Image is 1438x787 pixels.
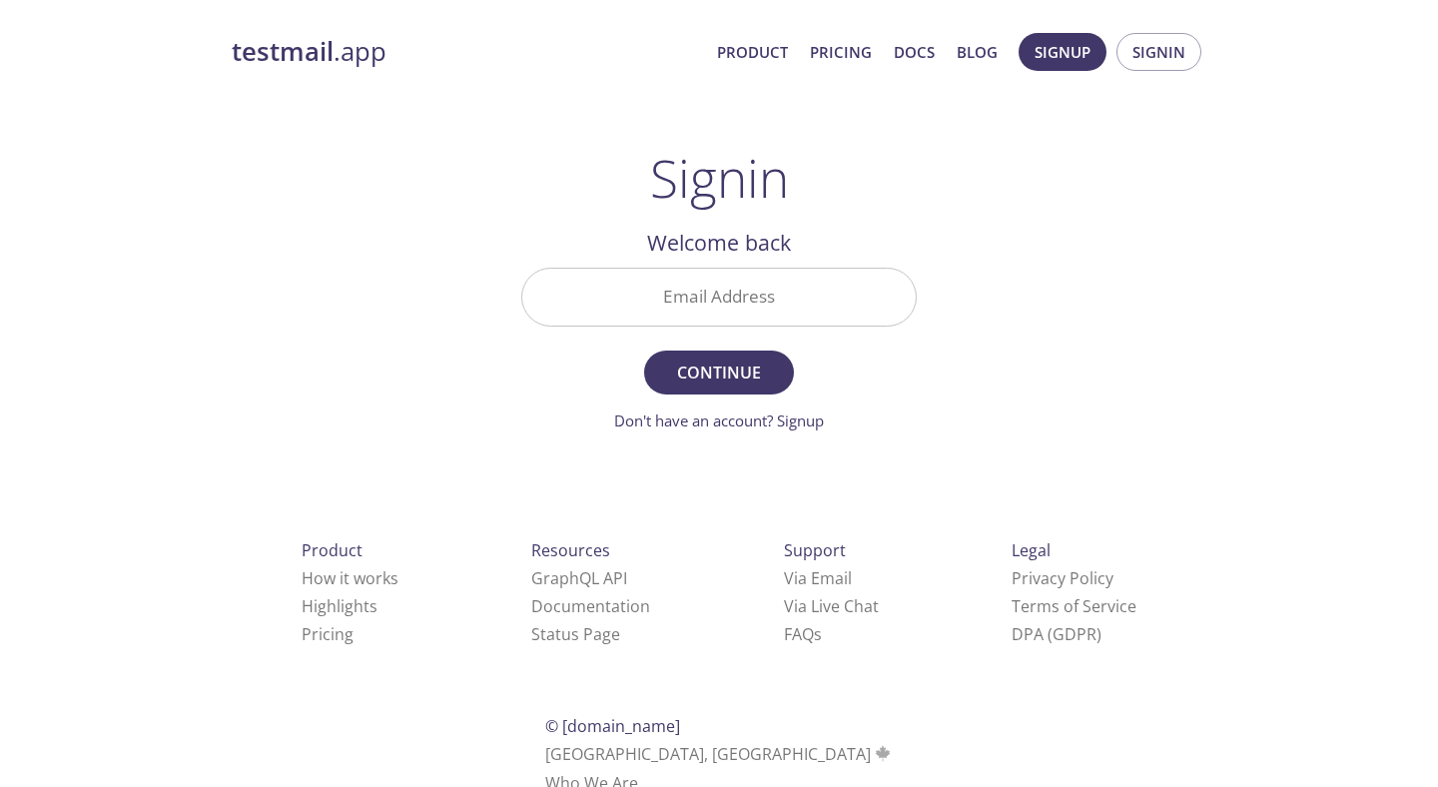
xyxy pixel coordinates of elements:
a: Documentation [531,595,650,617]
a: Pricing [810,39,872,65]
strong: testmail [232,34,334,69]
span: Product [302,539,362,561]
button: Signup [1019,33,1106,71]
a: Pricing [302,623,354,645]
a: Via Email [784,567,852,589]
a: Blog [957,39,998,65]
a: Product [717,39,788,65]
h1: Signin [650,148,789,208]
span: s [814,623,822,645]
a: DPA (GDPR) [1012,623,1101,645]
a: FAQ [784,623,822,645]
span: [GEOGRAPHIC_DATA], [GEOGRAPHIC_DATA] [545,743,894,765]
a: Don't have an account? Signup [614,410,824,430]
a: Terms of Service [1012,595,1136,617]
span: Signup [1035,39,1090,65]
button: Continue [644,351,794,394]
a: Privacy Policy [1012,567,1113,589]
a: How it works [302,567,398,589]
a: Docs [894,39,935,65]
span: Signin [1132,39,1185,65]
button: Signin [1116,33,1201,71]
span: Resources [531,539,610,561]
a: testmail.app [232,35,701,69]
a: Via Live Chat [784,595,879,617]
a: GraphQL API [531,567,627,589]
span: Continue [666,359,772,387]
a: Highlights [302,595,377,617]
span: © [DOMAIN_NAME] [545,715,680,737]
h2: Welcome back [521,226,917,260]
a: Status Page [531,623,620,645]
span: Legal [1012,539,1051,561]
span: Support [784,539,846,561]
